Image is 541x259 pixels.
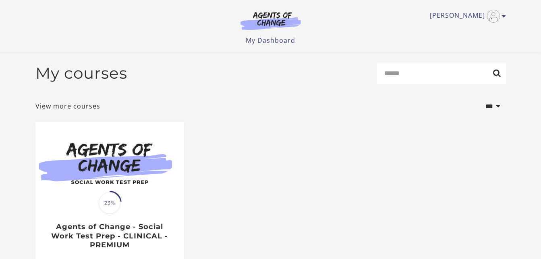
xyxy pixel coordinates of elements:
[35,101,100,111] a: View more courses
[44,222,175,250] h3: Agents of Change - Social Work Test Prep - CLINICAL - PREMIUM
[99,192,120,214] span: 23%
[232,11,309,30] img: Agents of Change Logo
[35,64,127,83] h2: My courses
[430,10,502,23] a: Toggle menu
[246,36,295,45] a: My Dashboard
